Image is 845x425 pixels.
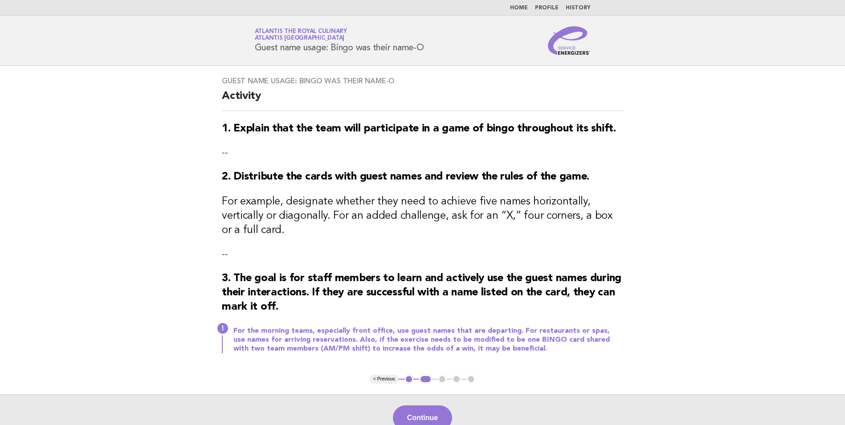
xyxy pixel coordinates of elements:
[222,172,589,182] strong: 2. Distribute the cards with guest names and review the rules of the game.
[419,375,432,384] button: 2
[222,89,623,111] h2: Activity
[535,5,559,11] a: Profile
[370,375,399,384] button: < Previous
[255,29,424,52] h1: Guest name usage: Bingo was their name-O
[222,147,623,159] p: --
[255,36,345,41] span: Atlantis [GEOGRAPHIC_DATA]
[222,77,623,86] h3: Guest name usage: Bingo was their name-O
[222,123,616,134] strong: 1. Explain that the team will participate in a game of bingo throughout its shift.
[510,5,528,11] a: Home
[548,26,591,55] img: Service Energizers
[222,195,623,237] h3: For example, designate whether they need to achieve five names horizontally, vertically or diagon...
[255,29,347,41] a: Atlantis the Royal CulinaryAtlantis [GEOGRAPHIC_DATA]
[566,5,591,11] a: History
[404,375,413,384] button: 1
[222,273,621,312] strong: 3. The goal is for staff members to learn and actively use the guest names during their interacti...
[222,248,623,261] p: --
[233,327,623,353] p: For the morning teams, especially front office, use guest names that are departing. For restauran...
